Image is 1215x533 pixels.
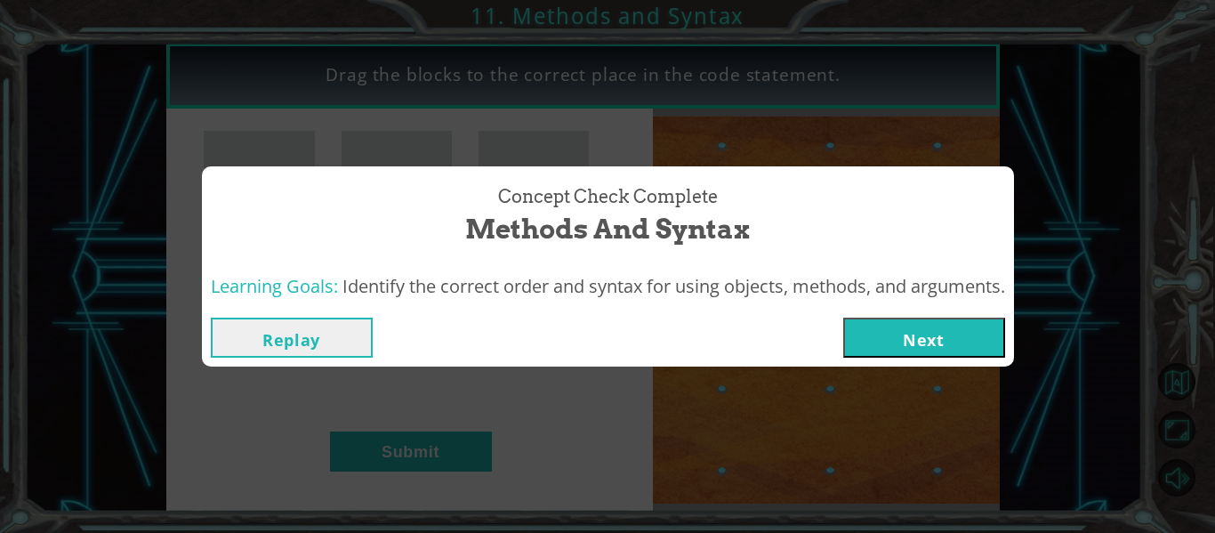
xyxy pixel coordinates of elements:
[843,318,1005,358] button: Next
[342,274,1005,298] span: Identify the correct order and syntax for using objects, methods, and arguments.
[465,210,750,248] span: Methods and Syntax
[211,318,373,358] button: Replay
[498,184,718,210] span: Concept Check Complete
[211,274,338,298] span: Learning Goals:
